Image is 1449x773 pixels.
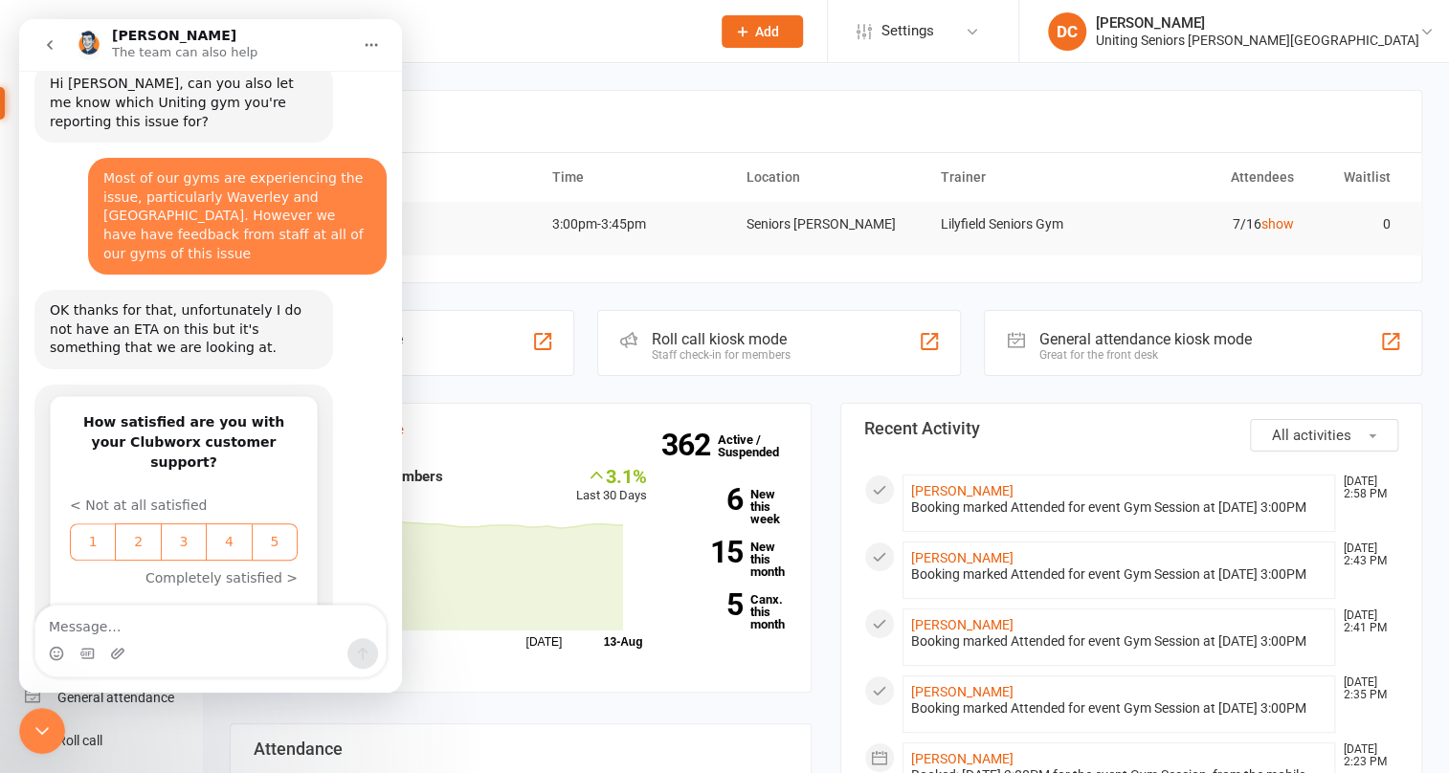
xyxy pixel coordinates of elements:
[535,153,729,202] th: Time
[1334,475,1397,500] time: [DATE] 2:58 PM
[1311,153,1408,202] th: Waitlist
[864,419,1398,438] h3: Recent Activity
[142,504,187,541] button: 3
[252,18,697,45] input: Search...
[729,202,924,247] td: Seniors [PERSON_NAME]
[57,733,102,748] div: Roll call
[15,44,368,139] div: Jia says…
[576,465,647,506] div: Last 30 Days
[911,700,1326,717] div: Booking marked Attended for event Gym Session at [DATE] 3:00PM
[16,586,367,619] textarea: Message…
[1250,419,1398,452] button: All activities
[252,112,1400,131] h3: Coming up [DATE]
[1311,202,1408,247] td: 0
[145,513,185,533] span: 3
[911,617,1014,632] a: [PERSON_NAME]
[254,419,788,438] h3: Members
[911,550,1014,565] a: [PERSON_NAME]
[911,751,1014,766] a: [PERSON_NAME]
[923,153,1117,202] th: Trainer
[233,504,279,541] button: 5
[334,8,370,44] button: Home
[328,619,359,650] button: Send a message…
[189,513,230,533] span: 4
[31,55,299,112] div: Hi [PERSON_NAME], can you also let me know which Uniting gym you're reporting this issue for?
[25,676,202,719] a: General attendance kiosk mode
[755,24,779,39] span: Add
[1334,542,1397,567] time: [DATE] 2:43 PM
[19,708,65,754] iframe: Intercom live chat
[60,627,76,642] button: Gif picker
[15,365,314,618] div: How satisfied are you with your Clubworx customer support?< Not at all satisfied12345Completely s...
[15,44,314,123] div: Hi [PERSON_NAME], can you also let me know which Uniting gym you're reporting this issue for?
[576,465,647,486] div: 3.1%
[15,271,368,365] div: Jia says…
[661,431,718,459] strong: 362
[1334,609,1397,634] time: [DATE] 2:41 PM
[1334,676,1397,701] time: [DATE] 2:35 PM
[718,419,802,473] a: 362Active / Suspended
[25,719,202,762] a: Roll call
[676,541,788,578] a: 15New this month
[51,393,279,453] h2: How satisfied are you with your Clubworx customer support?
[1096,14,1419,32] div: [PERSON_NAME]
[1261,216,1294,232] a: show
[911,633,1326,650] div: Booking marked Attended for event Gym Session at [DATE] 3:00PM
[1096,32,1419,49] div: Uniting Seniors [PERSON_NAME][GEOGRAPHIC_DATA]
[911,483,1014,498] a: [PERSON_NAME]
[1117,153,1311,202] th: Attendees
[187,504,232,541] button: 4
[652,330,791,348] div: Roll call kiosk mode
[57,690,174,705] div: General attendance
[676,593,788,630] a: 5Canx. this month
[54,513,94,533] span: 1
[676,488,788,525] a: 6New this week
[69,139,368,255] div: Most of our gyms are experiencing the issue, particularly Waverley and [GEOGRAPHIC_DATA]. However...
[676,485,743,514] strong: 6
[535,202,729,247] td: 3:00pm-3:45pm
[1038,330,1251,348] div: General attendance kiosk mode
[1117,202,1311,247] td: 7/16
[93,24,238,43] p: The team can also help
[722,15,803,48] button: Add
[51,504,96,541] button: 1
[51,476,279,497] div: < Not at all satisfied
[31,282,299,339] div: OK thanks for that, unfortunately I do not have an ETA on this but it's something that we are loo...
[254,740,788,759] h3: Attendance
[652,348,791,362] div: Staff check-in for members
[1038,348,1251,362] div: Great for the front desk
[235,513,276,533] span: 5
[729,153,924,202] th: Location
[923,202,1117,247] td: Lilyfield Seniors Gym
[19,19,402,693] iframe: Intercom live chat
[84,150,352,244] div: Most of our gyms are experiencing the issue, particularly Waverley and [GEOGRAPHIC_DATA]. However...
[99,513,139,533] span: 2
[911,566,1326,583] div: Booking marked Attended for event Gym Session at [DATE] 3:00PM
[676,590,743,619] strong: 5
[881,10,934,53] span: Settings
[15,271,314,350] div: OK thanks for that, unfortunately I do not have an ETA on this but it's something that we are loo...
[1334,743,1397,768] time: [DATE] 2:23 PM
[51,549,279,569] div: Completely satisfied >
[91,627,106,642] button: Upload attachment
[1048,12,1086,51] div: DC
[30,627,45,642] button: Emoji picker
[911,684,1014,699] a: [PERSON_NAME]
[676,538,743,566] strong: 15
[15,139,368,271] div: Damian says…
[1272,427,1351,444] span: All activities
[15,365,368,633] div: Toby says…
[96,504,141,541] button: 2
[911,499,1326,516] div: Booking marked Attended for event Gym Session at [DATE] 3:00PM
